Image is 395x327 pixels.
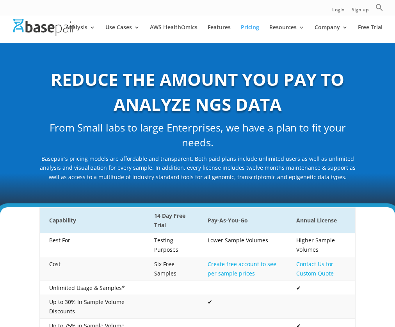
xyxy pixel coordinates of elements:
th: Capability [40,207,145,233]
td: Up to 30% In Sample Volume Discounts [40,295,145,319]
a: AWS HealthOmics [150,25,197,43]
td: Best For [40,233,145,257]
td: ✔ [198,295,287,319]
td: Cost [40,257,145,281]
td: Unlimited Usage & Samples* [40,281,145,295]
th: Annual License [287,207,355,233]
a: Use Cases [105,25,140,43]
a: Company [315,25,348,43]
td: Six Free Samples [145,257,198,281]
a: Features [208,25,231,43]
a: Free Trial [358,25,383,43]
a: Login [332,7,345,16]
span: Basepair’s pricing models are affordable and transparent. Both paid plans include unlimited users... [40,155,356,181]
td: Higher Sample Volumes [287,233,355,257]
a: Search Icon Link [375,4,383,16]
a: Contact Us for Custom Quote [296,260,334,277]
td: ✔ [287,281,355,295]
a: Analysis [66,25,95,43]
a: Sign up [352,7,368,16]
h2: From Small labs to large Enterprises, we have a plan to fit your needs. [39,121,356,154]
a: Create free account to see per sample prices [208,260,276,277]
th: Pay-As-You-Go [198,207,287,233]
a: Resources [269,25,304,43]
td: Lower Sample Volumes [198,233,287,257]
td: Testing Purposes [145,233,198,257]
th: 14 Day Free Trial [145,207,198,233]
a: Pricing [241,25,259,43]
img: Basepair [13,19,75,36]
b: REDUCE THE AMOUNT YOU PAY TO ANALYZE NGS DATA [51,68,344,116]
svg: Search [375,4,383,11]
